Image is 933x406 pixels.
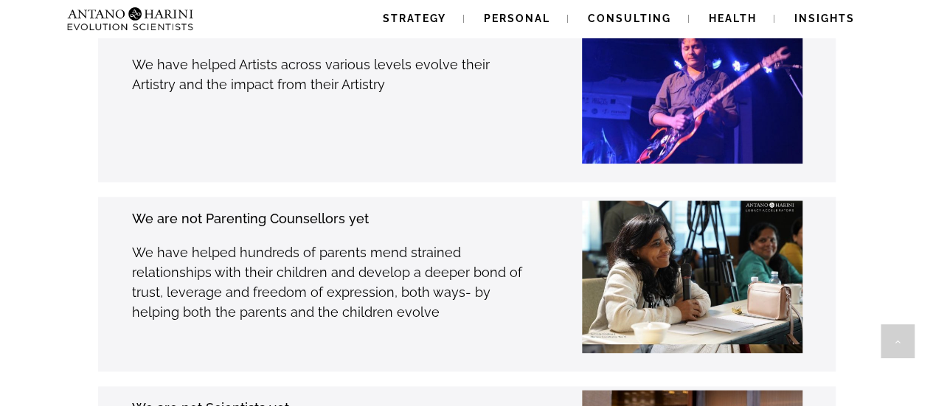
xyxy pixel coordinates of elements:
strong: We are not Parenting Counsellors yet [132,211,369,226]
span: Strategy [383,13,446,24]
img: Dr-Smita [582,200,811,353]
img: nanda kishore [580,13,808,164]
span: Insights [794,13,855,24]
p: We have helped Artists across various levels evolve their Artistry and the impact from their Arti... [132,55,535,94]
p: We have helped hundreds of parents mend strained relationships with their children and develop a ... [132,242,535,322]
strong: We are not a Music Academy yet [132,23,340,38]
span: Health [709,13,757,24]
span: Consulting [588,13,671,24]
span: Personal [484,13,550,24]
